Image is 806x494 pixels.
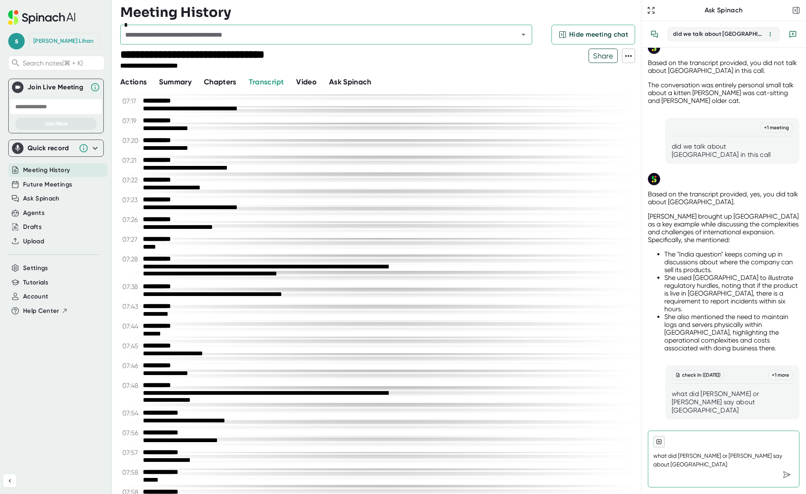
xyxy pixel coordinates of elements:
[33,37,94,45] div: Sarah Lihan
[23,263,48,273] button: Settings
[122,216,141,224] span: 07:26
[664,313,799,352] li: She also mentioned the need to maintain logs and servers physically within [GEOGRAPHIC_DATA], hig...
[785,26,801,42] button: New conversation
[15,118,97,130] button: Join Now
[3,474,16,487] button: Collapse sidebar
[122,382,141,389] span: 07:48
[122,235,141,243] span: 07:27
[12,140,100,156] div: Quick record
[122,117,141,125] span: 07:19
[14,83,22,91] img: Join Live Meeting
[551,25,635,44] button: Hide meeting chat
[518,29,529,40] button: Open
[122,196,141,204] span: 07:23
[23,194,60,203] button: Ask Spinach
[249,77,284,88] button: Transcript
[646,26,663,42] button: View conversation history
[23,237,44,246] button: Upload
[28,144,75,152] div: Quick record
[23,306,68,316] button: Help Center
[648,59,799,75] p: Based on the transcript provided, you did not talk about [GEOGRAPHIC_DATA] in this call.
[23,208,44,218] button: Agents
[23,222,42,232] button: Drafts
[672,390,793,415] div: what did [PERSON_NAME] or [PERSON_NAME] say about [GEOGRAPHIC_DATA]
[648,81,799,105] p: The conversation was entirely personal small talk about a kitten [PERSON_NAME] was cat-sitting an...
[648,212,799,244] p: [PERSON_NAME] brought up [GEOGRAPHIC_DATA] as a key example while discussing the complexities and...
[329,77,371,88] button: Ask Spinach
[159,77,191,88] button: Summary
[672,370,724,380] div: check In ([DATE])
[673,30,766,38] div: did we talk about [GEOGRAPHIC_DATA] in this call
[768,370,793,380] div: + 1 more
[589,49,617,63] span: Share
[122,156,141,164] span: 07:21
[23,306,59,316] span: Help Center
[122,303,141,310] span: 07:43
[589,49,618,63] button: Share
[122,97,141,105] span: 07:17
[122,137,141,144] span: 07:20
[204,77,236,86] span: Chapters
[672,142,793,159] div: did we talk about [GEOGRAPHIC_DATA] in this call
[12,79,100,96] div: Join Live MeetingJoin Live Meeting
[23,59,102,67] span: Search notes (⌘ + K)
[122,409,141,417] span: 07:54
[23,292,48,301] button: Account
[790,5,802,16] button: Close conversation sidebar
[664,250,799,274] li: The "India question" keeps coming up in discussions about where the company can sell its products.
[23,278,48,287] button: Tutorials
[204,77,236,88] button: Chapters
[296,77,317,86] span: Video
[249,77,284,86] span: Transcript
[296,77,317,88] button: Video
[122,468,141,476] span: 07:58
[8,33,25,49] span: s
[122,283,141,291] span: 07:38
[122,449,141,457] span: 07:57
[122,429,141,437] span: 07:56
[122,362,141,370] span: 07:46
[44,120,68,127] span: Join Now
[329,77,371,86] span: Ask Spinach
[648,190,799,206] p: Based on the transcript provided, yes, you did talk about [GEOGRAPHIC_DATA].
[645,5,657,16] button: Expand to Ask Spinach page
[657,6,790,14] div: Ask Spinach
[664,274,799,313] li: She used [GEOGRAPHIC_DATA] to illustrate regulatory hurdles, noting that if the product is live i...
[120,77,147,86] span: Actions
[28,83,86,91] div: Join Live Meeting
[120,77,147,88] button: Actions
[779,467,794,482] div: Send message
[120,5,231,20] h3: Meeting History
[159,77,191,86] span: Summary
[122,255,141,263] span: 07:28
[760,123,793,133] div: + 1 meeting
[23,180,72,189] button: Future Meetings
[122,176,141,184] span: 07:22
[23,165,70,175] button: Meeting History
[122,322,141,330] span: 07:44
[122,342,141,350] span: 07:45
[569,30,628,40] span: Hide meeting chat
